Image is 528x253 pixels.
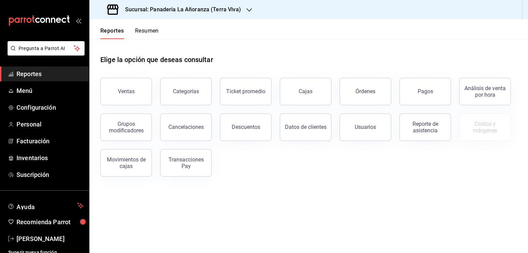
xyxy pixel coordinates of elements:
button: Análisis de venta por hora [459,78,511,105]
span: Inventarios [16,153,84,162]
button: Cancelaciones [160,113,212,141]
div: Análisis de venta por hora [464,85,506,98]
button: Usuarios [340,113,391,141]
div: Órdenes [355,88,375,95]
div: Grupos modificadores [105,121,147,134]
button: Resumen [135,27,159,39]
div: Cajas [299,88,312,95]
button: open_drawer_menu [76,18,81,23]
span: Recomienda Parrot [16,217,84,227]
button: Reportes [100,27,124,39]
button: Reporte de asistencia [399,113,451,141]
button: Ticket promedio [220,78,272,105]
button: Categorías [160,78,212,105]
div: Transacciones Pay [165,156,207,169]
div: Descuentos [232,124,260,130]
span: Pregunta a Parrot AI [19,45,74,52]
div: Movimientos de cajas [105,156,147,169]
h3: Sucursal: Panadería La Añoranza (Terra Viva) [120,5,241,14]
span: Reportes [16,69,84,79]
span: Suscripción [16,170,84,179]
div: Ventas [118,88,135,95]
button: Pregunta a Parrot AI [8,41,85,56]
h1: Elige la opción que deseas consultar [100,55,213,65]
span: Configuración [16,103,84,112]
button: Descuentos [220,113,272,141]
span: Ayuda [16,202,75,210]
button: Pagos [399,78,451,105]
span: Menú [16,86,84,95]
div: Cancelaciones [168,124,204,130]
button: Grupos modificadores [100,113,152,141]
button: Cajas [280,78,331,105]
button: Contrata inventarios para ver este reporte [459,113,511,141]
div: Reporte de asistencia [404,121,447,134]
button: Datos de clientes [280,113,331,141]
div: Costos y márgenes [464,121,506,134]
span: Facturación [16,136,84,146]
span: [PERSON_NAME] [16,234,84,243]
button: Transacciones Pay [160,149,212,177]
div: Ticket promedio [226,88,265,95]
span: Personal [16,120,84,129]
a: Pregunta a Parrot AI [5,50,85,57]
button: Órdenes [340,78,391,105]
div: Categorías [173,88,199,95]
div: Datos de clientes [285,124,327,130]
button: Ventas [100,78,152,105]
button: Movimientos de cajas [100,149,152,177]
div: Usuarios [355,124,376,130]
div: navigation tabs [100,27,159,39]
div: Pagos [418,88,433,95]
